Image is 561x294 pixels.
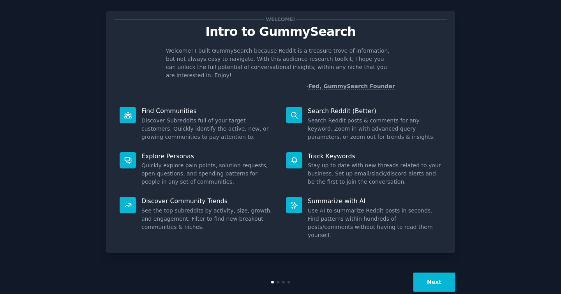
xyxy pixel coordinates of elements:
[141,152,275,160] p: Explore Personas
[413,273,455,292] button: Next
[308,83,395,90] a: Fed, GummySearch Founder
[141,197,275,205] p: Discover Community Trends
[141,107,275,115] p: Find Communities
[265,15,296,23] span: Welcome!
[308,207,441,239] dd: Use AI to summarize Reddit posts in seconds. Find patterns within hundreds of posts/comments with...
[308,107,441,115] p: Search Reddit (Better)
[308,152,441,160] p: Track Keywords
[308,117,441,141] dd: Search Reddit posts & comments for any keyword. Zoom in with advanced query parameters, or zoom o...
[308,197,441,205] p: Summarize with AI
[308,161,441,186] dd: Stay up to date with new threads related to your business. Set up email/slack/discord alerts and ...
[141,207,275,231] dd: See the top subreddits by activity, size, growth, and engagement. Filter to find new breakout com...
[114,25,447,39] p: Intro to GummySearch
[141,161,275,186] dd: Quickly explore pain points, solution requests, open questions, and spending patterns for people ...
[166,47,395,80] p: Welcome! I built GummySearch because Reddit is a treasure trove of information, but not always ea...
[306,82,395,90] div: -
[141,117,275,141] dd: Discover Subreddits full of your target customers. Quickly identify the active, new, or growing c...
